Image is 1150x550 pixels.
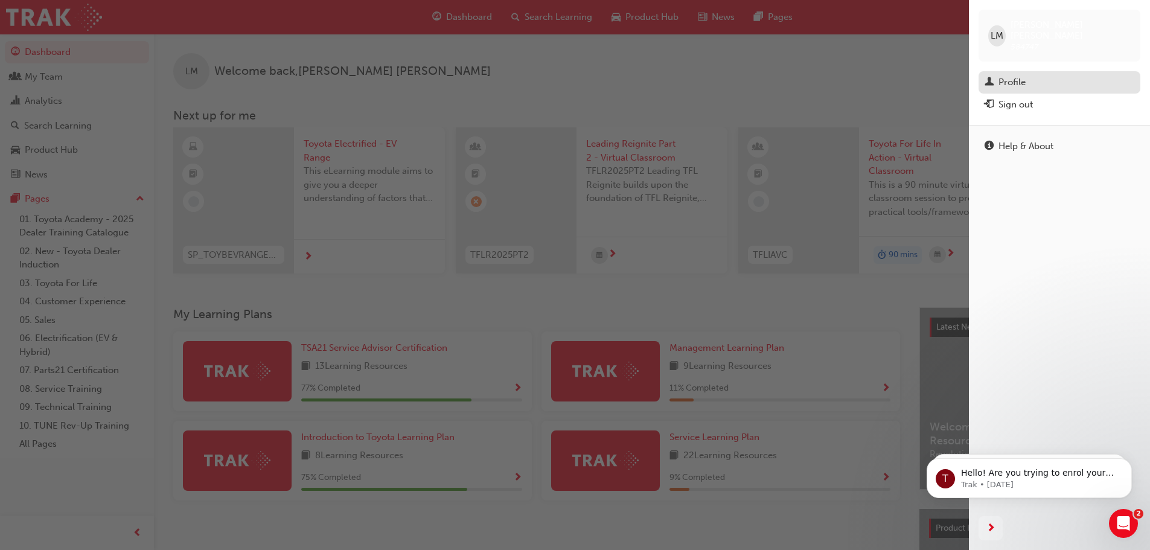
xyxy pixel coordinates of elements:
span: 2 [1134,509,1143,519]
span: next-icon [986,521,995,536]
span: exit-icon [985,100,994,110]
span: info-icon [985,141,994,152]
div: Profile [998,75,1026,89]
button: Sign out [979,94,1140,116]
div: Sign out [998,98,1033,112]
iframe: Intercom live chat [1109,509,1138,538]
span: 584747 [1011,42,1038,52]
div: Help & About [998,139,1053,153]
iframe: Intercom notifications message [909,433,1150,517]
a: Help & About [979,135,1140,158]
span: LM [991,29,1003,43]
span: [PERSON_NAME] [PERSON_NAME] [1011,19,1131,41]
span: man-icon [985,77,994,88]
a: Profile [979,71,1140,94]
